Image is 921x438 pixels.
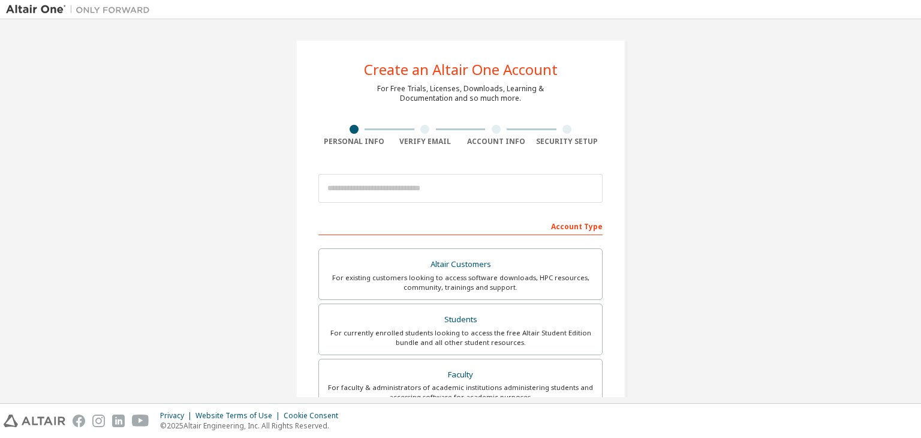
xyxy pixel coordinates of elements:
img: altair_logo.svg [4,415,65,427]
img: Altair One [6,4,156,16]
img: linkedin.svg [112,415,125,427]
div: Faculty [326,367,595,383]
img: youtube.svg [132,415,149,427]
div: Students [326,311,595,328]
div: Cookie Consent [284,411,345,421]
div: For existing customers looking to access software downloads, HPC resources, community, trainings ... [326,273,595,292]
div: Security Setup [532,137,603,146]
div: Account Type [318,216,603,235]
div: Account Info [460,137,532,146]
div: Personal Info [318,137,390,146]
div: Create an Altair One Account [364,62,558,77]
div: Verify Email [390,137,461,146]
div: For Free Trials, Licenses, Downloads, Learning & Documentation and so much more. [377,84,544,103]
div: Altair Customers [326,256,595,273]
div: Website Terms of Use [195,411,284,421]
p: © 2025 Altair Engineering, Inc. All Rights Reserved. [160,421,345,431]
img: instagram.svg [92,415,105,427]
div: For faculty & administrators of academic institutions administering students and accessing softwa... [326,383,595,402]
div: Privacy [160,411,195,421]
div: For currently enrolled students looking to access the free Altair Student Edition bundle and all ... [326,328,595,347]
img: facebook.svg [73,415,85,427]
